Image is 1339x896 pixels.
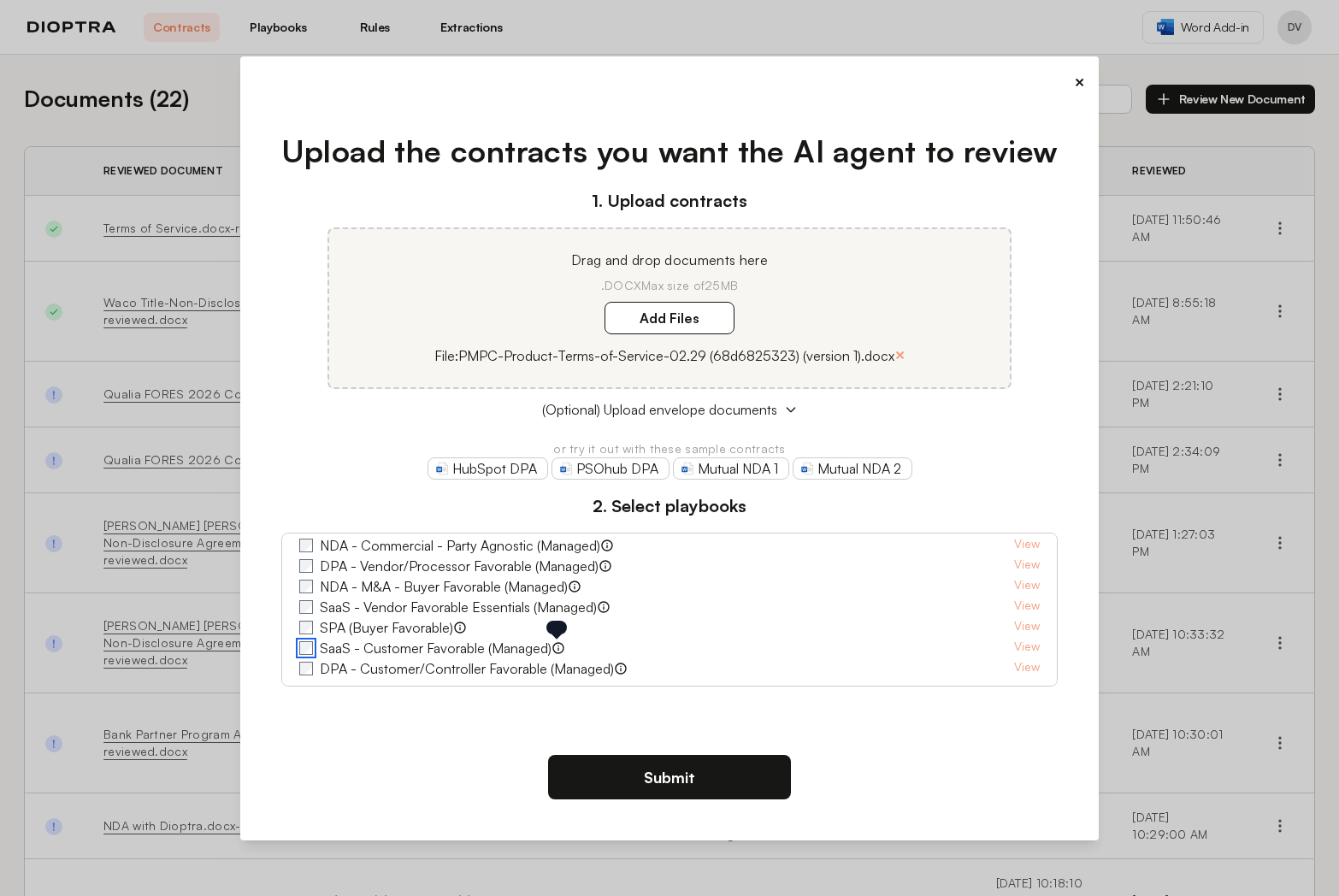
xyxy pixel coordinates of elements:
label: NDA - M&A - Buyer Favorable (Managed) [320,576,568,597]
p: Drag and drop documents here [350,250,989,270]
a: View [1014,658,1040,679]
a: Mutual NDA 2 [793,457,912,480]
a: View [1014,617,1040,638]
a: View [1014,576,1040,597]
h3: 2. Select playbooks [281,493,1059,519]
button: × [1074,70,1085,94]
a: PSOhub DPA [552,457,669,480]
a: View [1014,597,1040,617]
h1: Upload the contracts you want the AI agent to review [281,128,1059,174]
a: View [1014,638,1040,658]
h3: 1. Upload contracts [281,188,1059,214]
button: × [894,343,905,367]
label: DPA - Vendor/Processor Favorable (Managed) [320,556,599,576]
a: Mutual NDA 1 [673,457,789,480]
p: File: PMPC-Product-Terms-of-Service-02.29 (68d6825323) (version 1).docx [434,345,894,366]
label: SaaS - Vendor Favorable Essentials (Managed) [320,597,597,617]
p: .DOCX Max size of 25MB [350,277,989,294]
button: (Optional) Upload envelope documents [281,399,1059,420]
label: SaaS - Customer Favorable (Managed) [320,638,552,658]
label: DPA - Customer/Controller Favorable (Managed) [320,658,614,679]
button: Submit [548,755,791,799]
a: View [1014,556,1040,576]
label: NDA - Commercial - Party Agnostic (Managed) [320,535,600,556]
span: (Optional) Upload envelope documents [542,399,777,420]
a: View [1014,535,1040,556]
p: or try it out with these sample contracts [281,440,1059,457]
label: Add Files [605,302,734,334]
label: SPA (Buyer Favorable) [320,617,453,638]
a: HubSpot DPA [428,457,548,480]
